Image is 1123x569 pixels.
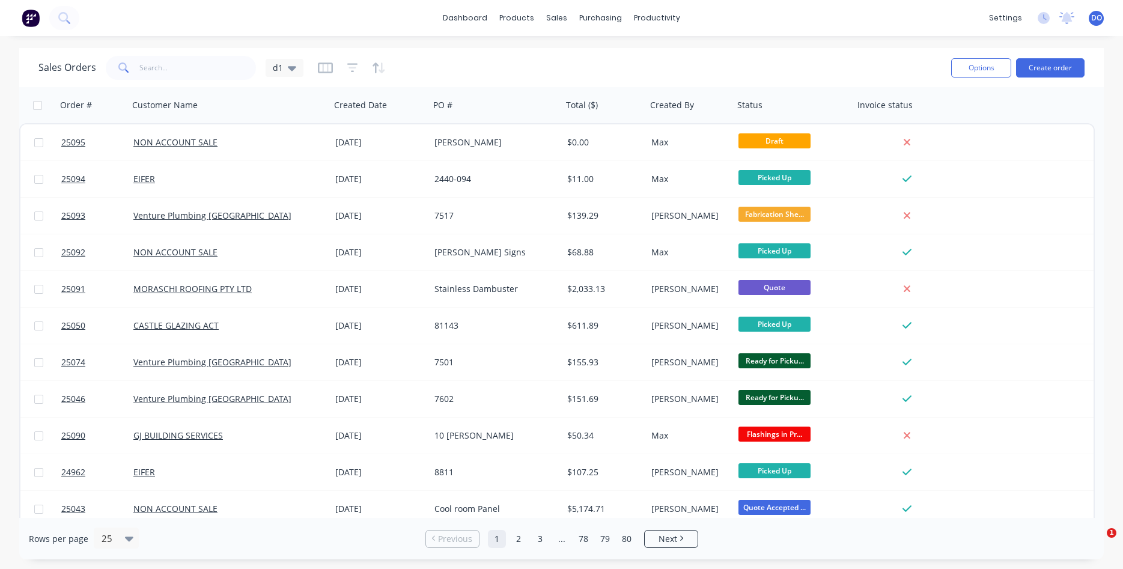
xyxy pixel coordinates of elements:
[651,283,725,295] div: [PERSON_NAME]
[61,210,85,222] span: 25093
[133,210,291,221] a: Venture Plumbing [GEOGRAPHIC_DATA]
[61,381,133,417] a: 25046
[738,133,811,148] span: Draft
[596,530,614,548] a: Page 79
[553,530,571,548] a: Jump forward
[335,466,425,478] div: [DATE]
[335,283,425,295] div: [DATE]
[738,427,811,442] span: Flashings in Pr...
[737,99,762,111] div: Status
[335,173,425,185] div: [DATE]
[567,136,638,148] div: $0.00
[645,533,698,545] a: Next page
[421,530,703,548] ul: Pagination
[567,503,638,515] div: $5,174.71
[1107,528,1116,538] span: 1
[531,530,549,548] a: Page 3
[651,430,725,442] div: Max
[738,280,811,295] span: Quote
[426,533,479,545] a: Previous page
[983,9,1028,27] div: settings
[133,430,223,441] a: GJ BUILDING SERVICES
[335,320,425,332] div: [DATE]
[335,503,425,515] div: [DATE]
[139,56,257,80] input: Search...
[434,356,552,368] div: 7501
[651,503,725,515] div: [PERSON_NAME]
[573,9,628,27] div: purchasing
[133,136,218,148] a: NON ACCOUNT SALE
[1016,58,1085,78] button: Create order
[22,9,40,27] img: Factory
[61,271,133,307] a: 25091
[567,430,638,442] div: $50.34
[61,503,85,515] span: 25043
[61,320,85,332] span: 25050
[61,418,133,454] a: 25090
[434,466,552,478] div: 8811
[335,246,425,258] div: [DATE]
[567,283,638,295] div: $2,033.13
[738,170,811,185] span: Picked Up
[61,124,133,160] a: 25095
[488,530,506,548] a: Page 1 is your current page
[132,99,198,111] div: Customer Name
[133,246,218,258] a: NON ACCOUNT SALE
[1082,528,1111,557] iframe: Intercom live chat
[1091,13,1102,23] span: DO
[567,466,638,478] div: $107.25
[434,136,552,148] div: [PERSON_NAME]
[567,356,638,368] div: $155.93
[133,173,155,184] a: EIFER
[651,393,725,405] div: [PERSON_NAME]
[273,61,283,74] span: d1
[335,136,425,148] div: [DATE]
[434,430,552,442] div: 10 [PERSON_NAME]
[61,491,133,527] a: 25043
[61,430,85,442] span: 25090
[738,500,811,515] span: Quote Accepted ...
[61,393,85,405] span: 25046
[618,530,636,548] a: Page 80
[61,161,133,197] a: 25094
[133,503,218,514] a: NON ACCOUNT SALE
[61,356,85,368] span: 25074
[510,530,528,548] a: Page 2
[38,62,96,73] h1: Sales Orders
[133,466,155,478] a: EIFER
[335,356,425,368] div: [DATE]
[434,283,552,295] div: Stainless Dambuster
[434,246,552,258] div: [PERSON_NAME] Signs
[133,393,291,404] a: Venture Plumbing [GEOGRAPHIC_DATA]
[433,99,452,111] div: PO #
[434,173,552,185] div: 2440-094
[133,283,252,294] a: MORASCHI ROOFING PTY LTD
[857,99,913,111] div: Invoice status
[651,136,725,148] div: Max
[738,390,811,405] span: Ready for Picku...
[61,246,85,258] span: 25092
[651,246,725,258] div: Max
[437,9,493,27] a: dashboard
[61,136,85,148] span: 25095
[61,173,85,185] span: 25094
[951,58,1011,78] button: Options
[566,99,598,111] div: Total ($)
[434,320,552,332] div: 81143
[567,246,638,258] div: $68.88
[61,198,133,234] a: 25093
[133,356,291,368] a: Venture Plumbing [GEOGRAPHIC_DATA]
[29,533,88,545] span: Rows per page
[738,463,811,478] span: Picked Up
[335,210,425,222] div: [DATE]
[738,243,811,258] span: Picked Up
[651,173,725,185] div: Max
[651,210,725,222] div: [PERSON_NAME]
[493,9,540,27] div: products
[659,533,677,545] span: Next
[335,393,425,405] div: [DATE]
[540,9,573,27] div: sales
[434,393,552,405] div: 7602
[628,9,686,27] div: productivity
[567,320,638,332] div: $611.89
